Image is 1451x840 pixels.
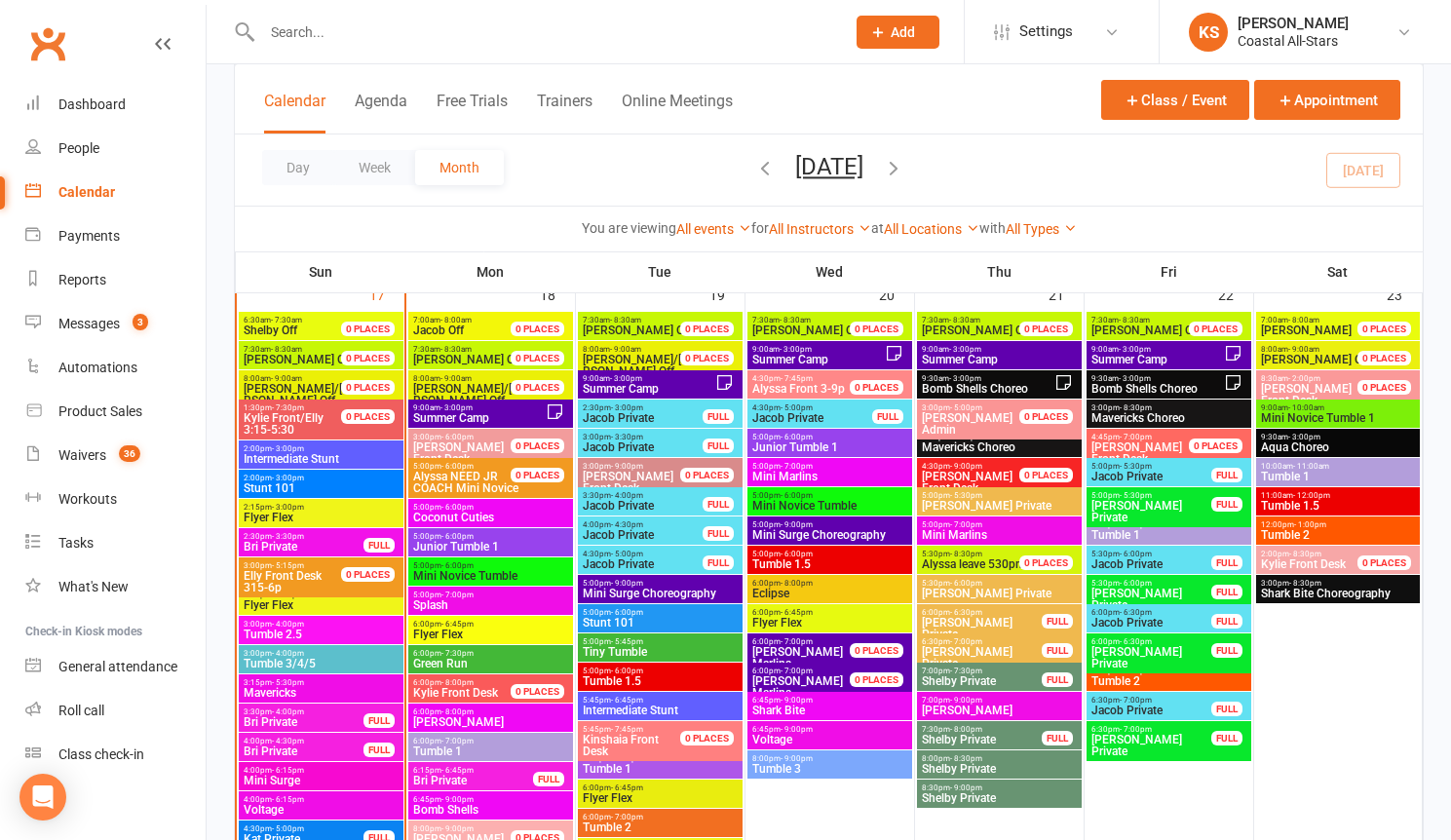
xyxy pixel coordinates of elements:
[58,659,177,674] div: General attendance
[243,412,364,436] span: 3:15-5:30
[1260,316,1382,325] span: 7:00am
[1288,433,1320,441] span: - 3:00pm
[703,497,734,512] div: FULL
[1387,278,1422,310] div: 23
[751,529,908,541] span: Mini Surge Choreography
[540,278,575,310] div: 18
[412,433,534,441] span: 3:00pm
[1293,462,1329,471] span: - 11:00am
[412,512,569,523] span: Coconut Cuties
[412,412,546,424] span: Summer Camp
[1019,10,1073,54] span: Settings
[341,351,395,365] div: 0 PLACES
[413,324,464,337] span: Jacob Off
[1238,15,1349,32] div: [PERSON_NAME]
[582,345,704,354] span: 8:00am
[583,470,673,495] span: [PERSON_NAME] Front Desk
[582,520,704,529] span: 4:00pm
[582,374,715,383] span: 9:00am
[58,316,120,331] div: Messages
[271,345,302,354] span: - 8:30am
[19,774,66,821] div: Open Intercom Messenger
[582,316,704,325] span: 7:30am
[979,220,1006,236] strong: with
[781,491,813,500] span: - 6:00pm
[949,316,980,325] span: - 8:30am
[441,433,474,441] span: - 6:00pm
[703,439,734,453] div: FULL
[582,412,704,424] span: Jacob Private
[1090,383,1224,395] span: Bomb Shells Choreo
[243,482,400,494] span: Stunt 101
[922,411,1012,437] span: [PERSON_NAME] Admin
[769,221,871,237] a: All Instructors
[950,550,982,558] span: - 8:30pm
[1261,557,1346,571] span: Kylie Front Desk
[243,512,400,523] span: Flyer Flex
[437,92,508,134] button: Free Trials
[950,462,982,471] span: - 9:00pm
[441,462,474,471] span: - 6:00pm
[1357,351,1411,365] div: 0 PLACES
[413,382,526,407] span: [PERSON_NAME]/[PERSON_NAME] Off
[582,579,739,588] span: 5:00pm
[921,529,1078,541] span: Mini Marlins
[752,324,861,337] span: [PERSON_NAME] Off
[1260,441,1417,453] span: Aqua Choreo
[25,83,206,127] a: Dashboard
[58,403,142,419] div: Product Sales
[272,561,304,570] span: - 5:15pm
[950,520,982,529] span: - 7:00pm
[511,351,564,365] div: 0 PLACES
[582,441,704,453] span: Jacob Private
[850,322,903,336] div: 0 PLACES
[922,324,1031,337] span: [PERSON_NAME] Off
[610,345,641,354] span: - 9:00am
[751,550,908,558] span: 5:00pm
[243,374,364,383] span: 8:00am
[1090,471,1212,482] span: Jacob Private
[58,447,106,463] div: Waivers
[1261,324,1352,337] span: [PERSON_NAME]
[582,433,704,441] span: 3:00pm
[243,541,364,553] span: Bri Private
[25,258,206,302] a: Reports
[1019,322,1073,336] div: 0 PLACES
[244,324,297,337] span: Shelby Off
[412,541,569,553] span: Junior Tumble 1
[412,561,569,570] span: 5:00pm
[1238,32,1349,50] div: Coastal All-Stars
[611,491,643,500] span: - 4:00pm
[921,462,1043,471] span: 4:30pm
[751,471,908,482] span: Mini Marlins
[752,382,845,396] span: Alyssa Front 3-9p
[25,346,206,390] a: Automations
[1006,221,1077,237] a: All Types
[243,570,364,593] span: 315-6p
[243,345,364,354] span: 7:30am
[914,251,1084,292] th: Thu
[244,411,324,425] span: Kylie Front/Elly
[751,558,908,570] span: Tumble 1.5
[921,520,1078,529] span: 5:00pm
[272,503,304,512] span: - 3:00pm
[25,171,206,214] a: Calendar
[412,345,534,354] span: 7:30am
[582,383,715,395] span: Summer Camp
[412,462,534,471] span: 5:00pm
[341,380,395,395] div: 0 PLACES
[243,503,400,512] span: 2:15pm
[1084,251,1253,292] th: Fri
[751,412,873,424] span: Jacob Private
[610,316,641,325] span: - 8:30am
[780,316,811,325] span: - 8:30am
[921,550,1043,558] span: 5:30pm
[58,96,126,112] div: Dashboard
[676,221,751,237] a: All events
[1090,550,1212,558] span: 5:30pm
[1289,550,1321,558] span: - 8:30pm
[1120,550,1152,558] span: - 6:00pm
[355,92,407,134] button: Agenda
[582,220,676,236] strong: You are viewing
[272,532,304,541] span: - 3:30pm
